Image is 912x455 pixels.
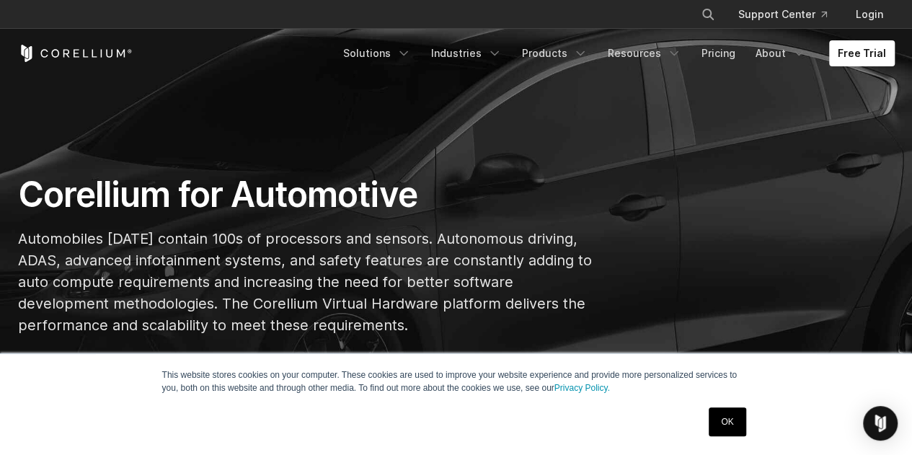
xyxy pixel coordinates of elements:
[844,1,895,27] a: Login
[18,173,593,216] h1: Corellium for Automotive
[695,1,721,27] button: Search
[863,406,898,441] div: Open Intercom Messenger
[513,40,596,66] a: Products
[747,40,815,66] a: About
[422,40,510,66] a: Industries
[162,368,751,394] p: This website stores cookies on your computer. These cookies are used to improve your website expe...
[335,40,895,66] div: Navigation Menu
[599,40,690,66] a: Resources
[709,407,745,436] a: OK
[554,383,610,393] a: Privacy Policy.
[335,40,420,66] a: Solutions
[693,40,744,66] a: Pricing
[829,40,895,66] a: Free Trial
[18,45,133,62] a: Corellium Home
[18,228,593,336] p: Automobiles [DATE] contain 100s of processors and sensors. Autonomous driving, ADAS, advanced inf...
[683,1,895,27] div: Navigation Menu
[727,1,838,27] a: Support Center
